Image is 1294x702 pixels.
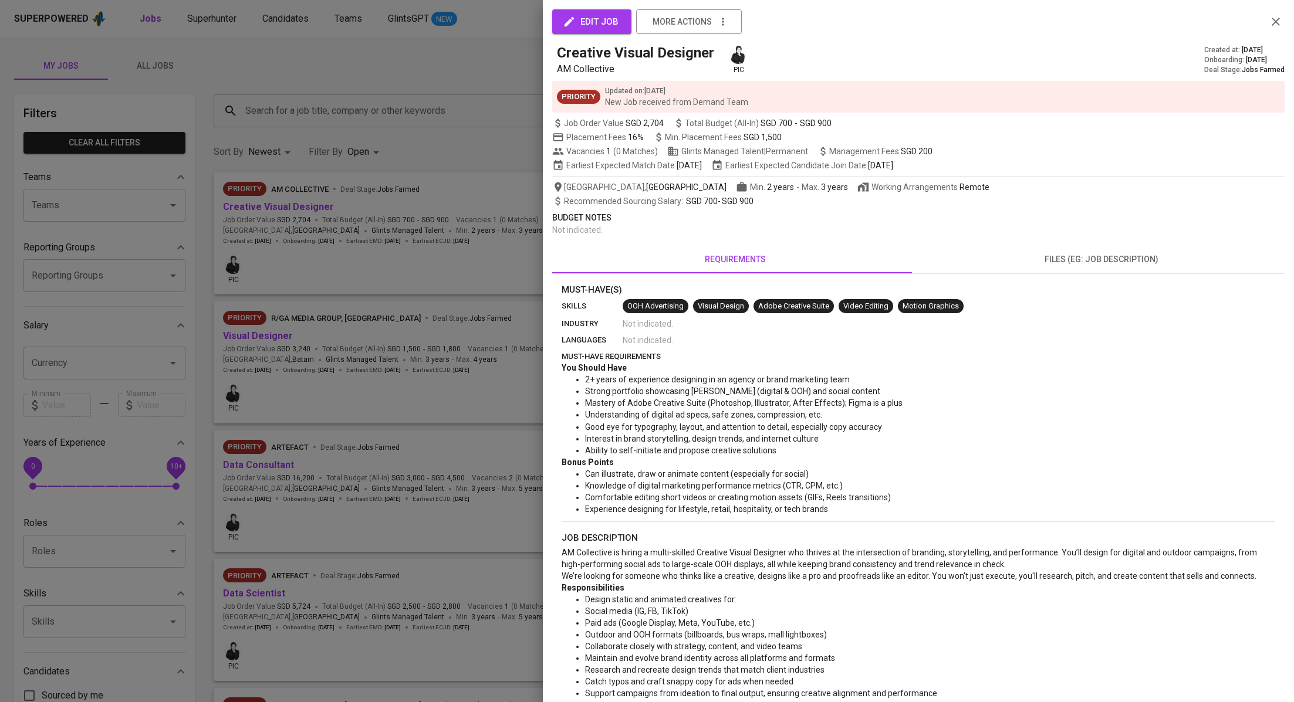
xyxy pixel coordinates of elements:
[559,252,911,267] span: requirements
[562,300,623,312] p: skills
[552,117,664,129] span: Job Order Value
[552,160,702,171] span: Earliest Expected Match Date
[585,493,891,502] span: Comfortable editing short videos or creating motion assets (GIFs, Reels transitions)
[585,595,736,604] span: Design static and animated creatives for:
[565,14,619,29] span: edit job
[686,196,718,206] span: SGD 700
[623,318,673,330] span: Not indicated .
[605,86,748,96] p: Updated on : [DATE]
[562,548,1259,569] span: AM Collective is hiring a multi-skilled Creative Visual Designer who thrives at the intersection ...
[898,301,964,312] span: Motion Graphics
[585,386,880,396] span: Strong portfolio showcasing [PERSON_NAME] (digital & OOH) and social content
[562,531,1275,545] p: job description
[562,583,624,592] span: Responsibilities
[829,147,933,156] span: Management Fees
[564,196,685,206] span: Recommended Sourcing Salary :
[623,334,673,346] span: Not indicated .
[665,133,782,142] span: Min. Placement Fees
[1242,45,1263,55] span: [DATE]
[673,117,832,129] span: Total Budget (All-In)
[585,398,903,408] span: Mastery of Adobe Creative Suite (Photoshop, Illustrator, After Effects); Figma is a plus
[585,422,882,432] span: Good eye for typography, layout, and attention to detail, especially copy accuracy
[585,469,809,479] span: Can illustrate, draw or animate content (especially for social)
[552,9,631,34] button: edit job
[925,252,1278,267] span: files (eg: job description)
[585,689,937,698] span: Support campaigns from ideation to final output, ensuring creative alignment and performance
[636,9,742,34] button: more actions
[585,642,802,651] span: Collaborate closely with strategy, content, and video teams
[552,145,658,157] span: Vacancies ( 0 Matches )
[1204,55,1285,65] div: Onboarding :
[795,117,798,129] span: -
[585,481,843,490] span: Knowledge of digital marketing performance metrics (CTR, CPM, etc.)
[821,182,848,192] span: 3 years
[552,181,727,193] span: [GEOGRAPHIC_DATA] ,
[552,212,1285,224] p: Budget Notes
[562,318,623,330] p: industry
[562,351,1275,362] p: must-have requirements
[564,195,754,207] span: -
[628,133,644,142] span: 16%
[653,15,712,29] span: more actions
[562,334,623,346] p: languages
[646,181,727,193] span: [GEOGRAPHIC_DATA]
[857,181,989,193] span: Working Arrangements
[800,117,832,129] span: SGD 900
[868,160,893,171] span: [DATE]
[562,283,1275,297] p: Must-Have(s)
[585,375,850,384] span: 2+ years of experience designing in an agency or brand marketing team
[802,182,848,192] span: Max.
[839,301,893,312] span: Video Editing
[761,117,792,129] span: SGD 700
[677,160,702,171] span: [DATE]
[754,301,834,312] span: Adobe Creative Suite
[552,225,603,235] span: Not indicated .
[626,117,664,129] span: SGD 2,704
[750,182,794,192] span: Min.
[711,160,893,171] span: Earliest Expected Candidate Join Date
[585,618,755,628] span: Paid ads (Google Display, Meta, YouTube, etc.)
[728,45,749,75] div: pic
[562,571,1256,581] span: We’re looking for someone who thinks like a creative, designs like a pro and proofreads like an e...
[562,363,627,372] span: You Should Have
[1204,65,1285,75] div: Deal Stage :
[744,133,782,142] span: SGD 1,500
[557,63,614,74] span: AM Collective
[585,606,688,616] span: Social media (IG, FB, TikTok)
[566,133,644,142] span: Placement Fees
[585,434,819,443] span: Interest in brand storytelling, design trends, and internet culture
[585,446,776,455] span: Ability to self-initiate and propose creative solutions
[722,196,754,206] span: SGD 900
[693,301,749,312] span: Visual Design
[1242,66,1285,74] span: Jobs Farmed
[585,504,828,514] span: Experience designing for lifestyle, retail, hospitality, or tech brands
[585,630,827,639] span: Outdoor and OOH formats (billboards, bus wraps, mall lightboxes)
[605,96,748,108] p: New Job received from Demand Team
[585,410,822,419] span: Understanding of digital ad specs, safe zones, compression, etc.
[585,665,825,674] span: Research and recreate design trends that match client industries
[729,46,748,64] img: medwi@glints.com
[959,181,989,193] div: Remote
[796,181,799,193] span: -
[557,43,714,62] h5: Creative Visual Designer
[585,677,793,686] span: Catch typos and craft snappy copy for ads when needed
[557,91,600,103] span: Priority
[585,653,835,663] span: Maintain and evolve brand identity across all platforms and formats
[604,145,611,157] span: 1
[767,182,794,192] span: 2 years
[562,457,614,467] span: Bonus Points
[901,147,933,156] span: SGD 200
[1246,55,1267,65] span: [DATE]
[667,145,808,157] span: Glints Managed Talent | Permanent
[623,301,688,312] span: OOH Advertising
[1204,45,1285,55] div: Created at :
